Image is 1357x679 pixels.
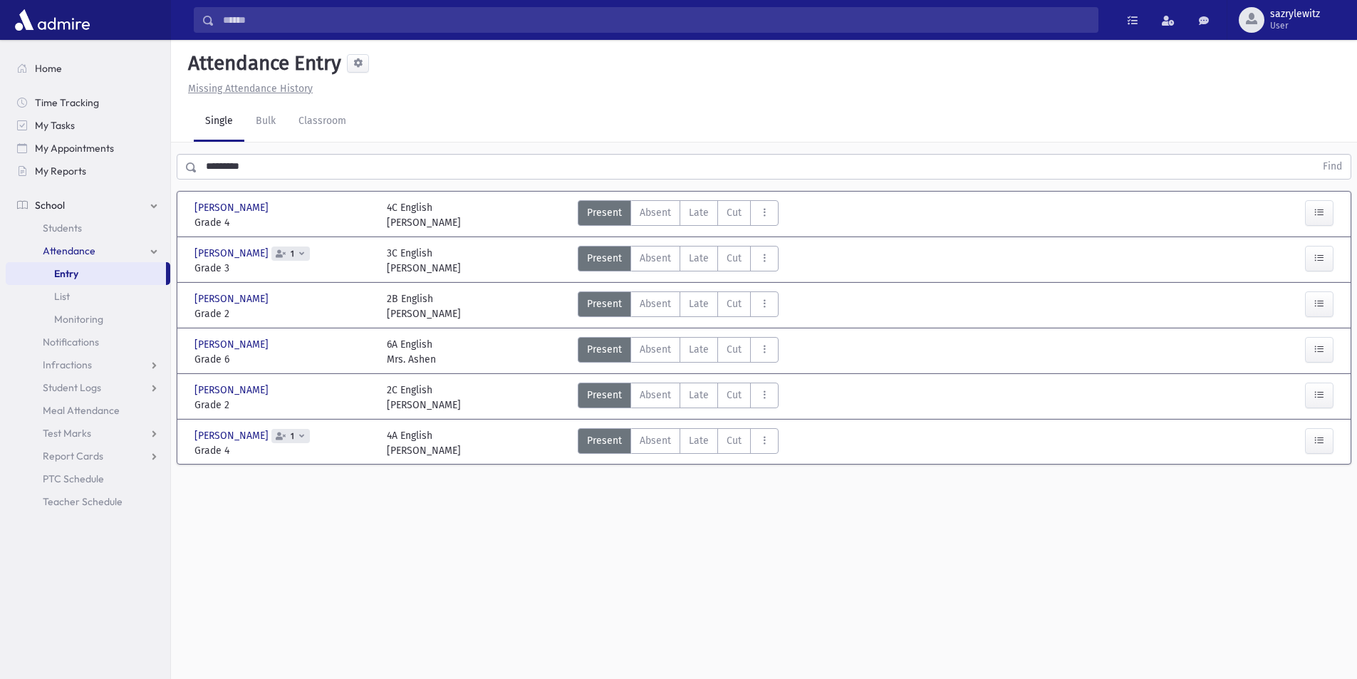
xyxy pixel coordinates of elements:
span: Late [689,433,709,448]
span: Absent [640,251,671,266]
button: Find [1314,155,1351,179]
span: PTC Schedule [43,472,104,485]
span: User [1270,20,1320,31]
span: Absent [640,342,671,357]
div: 2B English [PERSON_NAME] [387,291,461,321]
div: 4A English [PERSON_NAME] [387,428,461,458]
span: Cut [727,342,742,357]
a: Test Marks [6,422,170,445]
span: Present [587,433,622,448]
span: My Reports [35,165,86,177]
span: List [54,290,70,303]
span: Time Tracking [35,96,99,109]
a: School [6,194,170,217]
span: Attendance [43,244,95,257]
span: Cut [727,296,742,311]
div: AttTypes [578,383,779,413]
span: Absent [640,433,671,448]
span: Absent [640,205,671,220]
span: 1 [288,249,297,259]
span: Test Marks [43,427,91,440]
a: Missing Attendance History [182,83,313,95]
span: [PERSON_NAME] [194,428,271,443]
span: Late [689,205,709,220]
a: Single [194,102,244,142]
a: My Tasks [6,114,170,137]
span: Present [587,342,622,357]
span: Teacher Schedule [43,495,123,508]
span: Meal Attendance [43,404,120,417]
div: 2C English [PERSON_NAME] [387,383,461,413]
a: My Appointments [6,137,170,160]
span: Present [587,205,622,220]
span: Cut [727,251,742,266]
input: Search [214,7,1098,33]
span: School [35,199,65,212]
a: Infractions [6,353,170,376]
a: Home [6,57,170,80]
span: Late [689,296,709,311]
span: Monitoring [54,313,103,326]
span: Cut [727,433,742,448]
div: AttTypes [578,246,779,276]
span: 1 [288,432,297,441]
span: Grade 2 [194,398,373,413]
a: Entry [6,262,166,285]
a: Meal Attendance [6,399,170,422]
span: Infractions [43,358,92,371]
a: Attendance [6,239,170,262]
a: PTC Schedule [6,467,170,490]
span: Late [689,342,709,357]
a: Monitoring [6,308,170,331]
a: Report Cards [6,445,170,467]
a: Time Tracking [6,91,170,114]
span: Present [587,388,622,403]
span: Notifications [43,336,99,348]
a: Notifications [6,331,170,353]
span: Cut [727,388,742,403]
span: [PERSON_NAME] [194,383,271,398]
span: Late [689,388,709,403]
div: 4C English [PERSON_NAME] [387,200,461,230]
a: List [6,285,170,308]
span: Late [689,251,709,266]
div: 6A English Mrs. Ashen [387,337,436,367]
span: [PERSON_NAME] [194,291,271,306]
span: Home [35,62,62,75]
a: Student Logs [6,376,170,399]
span: Entry [54,267,78,280]
span: Present [587,296,622,311]
div: AttTypes [578,337,779,367]
span: Students [43,222,82,234]
u: Missing Attendance History [188,83,313,95]
span: Absent [640,296,671,311]
span: Grade 2 [194,306,373,321]
a: My Reports [6,160,170,182]
span: My Tasks [35,119,75,132]
a: Teacher Schedule [6,490,170,513]
span: My Appointments [35,142,114,155]
span: Report Cards [43,450,103,462]
a: Students [6,217,170,239]
span: Student Logs [43,381,101,394]
span: [PERSON_NAME] [194,200,271,215]
span: Cut [727,205,742,220]
span: sazrylewitz [1270,9,1320,20]
div: 3C English [PERSON_NAME] [387,246,461,276]
span: Grade 6 [194,352,373,367]
span: Grade 3 [194,261,373,276]
span: Absent [640,388,671,403]
h5: Attendance Entry [182,51,341,76]
span: [PERSON_NAME] [194,337,271,352]
span: Present [587,251,622,266]
a: Bulk [244,102,287,142]
span: Grade 4 [194,215,373,230]
div: AttTypes [578,200,779,230]
span: [PERSON_NAME] [194,246,271,261]
span: Grade 4 [194,443,373,458]
div: AttTypes [578,291,779,321]
a: Classroom [287,102,358,142]
img: AdmirePro [11,6,93,34]
div: AttTypes [578,428,779,458]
